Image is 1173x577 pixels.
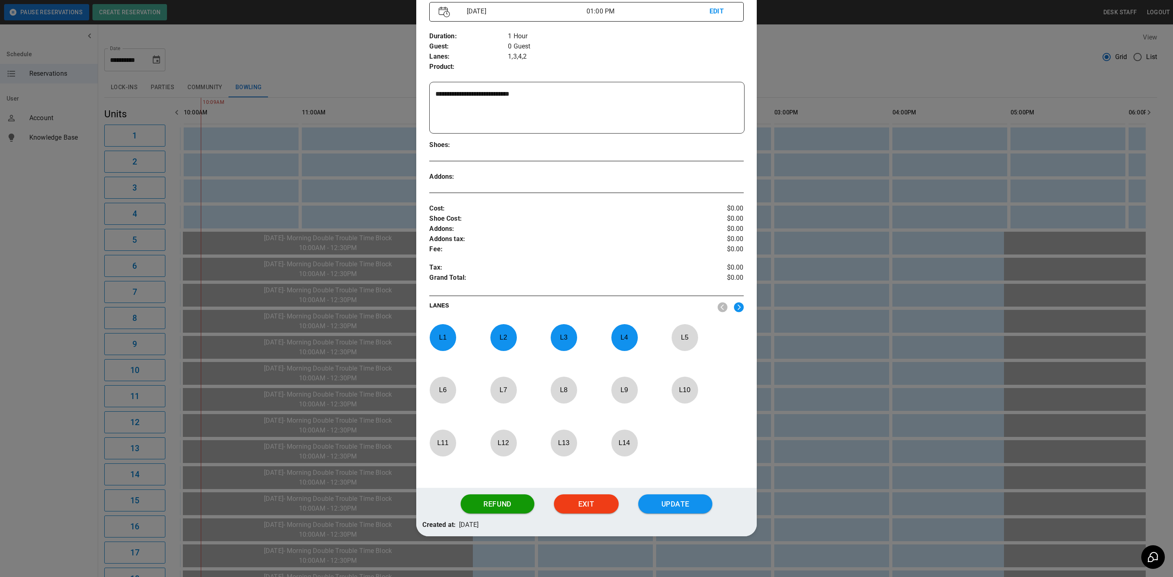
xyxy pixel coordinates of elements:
[459,520,479,530] p: [DATE]
[429,263,691,273] p: Tax :
[671,380,698,399] p: L 10
[554,494,619,514] button: Exit
[422,520,456,530] p: Created at:
[718,302,727,312] img: nav_left.svg
[439,7,450,18] img: Vector
[429,244,691,254] p: Fee :
[429,224,691,234] p: Addons :
[691,273,744,285] p: $0.00
[550,433,577,452] p: L 13
[490,328,517,347] p: L 2
[550,380,577,399] p: L 8
[611,328,638,347] p: L 4
[611,380,638,399] p: L 9
[429,301,711,313] p: LANES
[508,42,743,52] p: 0 Guest
[671,328,698,347] p: L 5
[611,433,638,452] p: L 14
[586,7,710,16] p: 01:00 PM
[710,7,734,17] p: EDIT
[429,328,456,347] p: L 1
[691,224,744,234] p: $0.00
[691,234,744,244] p: $0.00
[691,244,744,254] p: $0.00
[429,433,456,452] p: L 11
[490,380,517,399] p: L 7
[429,62,508,72] p: Product :
[429,31,508,42] p: Duration :
[691,214,744,224] p: $0.00
[734,302,744,312] img: right.svg
[508,31,743,42] p: 1 Hour
[429,380,456,399] p: L 6
[638,494,712,514] button: Update
[429,172,508,182] p: Addons :
[461,494,534,514] button: Refund
[429,140,508,150] p: Shoes :
[463,7,586,16] p: [DATE]
[429,273,691,285] p: Grand Total :
[508,52,743,62] p: 1,3,4,2
[691,263,744,273] p: $0.00
[429,42,508,52] p: Guest :
[429,214,691,224] p: Shoe Cost :
[429,234,691,244] p: Addons tax :
[429,204,691,214] p: Cost :
[550,328,577,347] p: L 3
[490,433,517,452] p: L 12
[691,204,744,214] p: $0.00
[429,52,508,62] p: Lanes :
